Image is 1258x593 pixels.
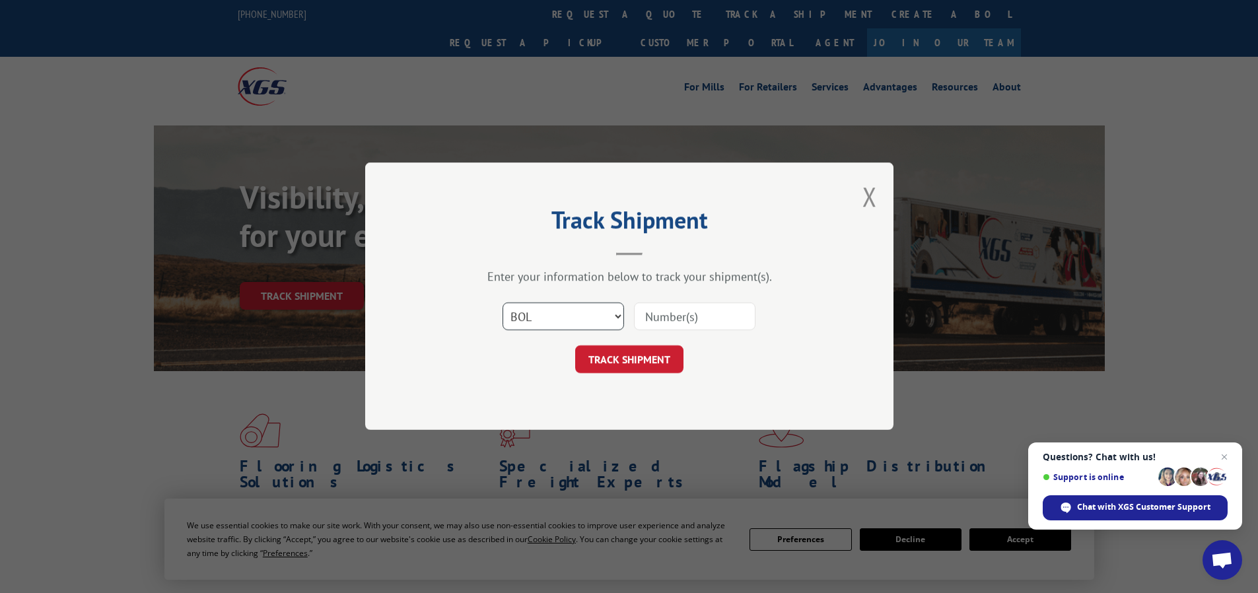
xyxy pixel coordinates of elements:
[1216,449,1232,465] span: Close chat
[431,269,827,285] div: Enter your information below to track your shipment(s).
[862,179,877,214] button: Close modal
[1043,472,1154,482] span: Support is online
[575,346,683,374] button: TRACK SHIPMENT
[1203,540,1242,580] div: Open chat
[634,303,755,331] input: Number(s)
[1043,452,1228,462] span: Questions? Chat with us!
[431,211,827,236] h2: Track Shipment
[1077,501,1210,513] span: Chat with XGS Customer Support
[1043,495,1228,520] div: Chat with XGS Customer Support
